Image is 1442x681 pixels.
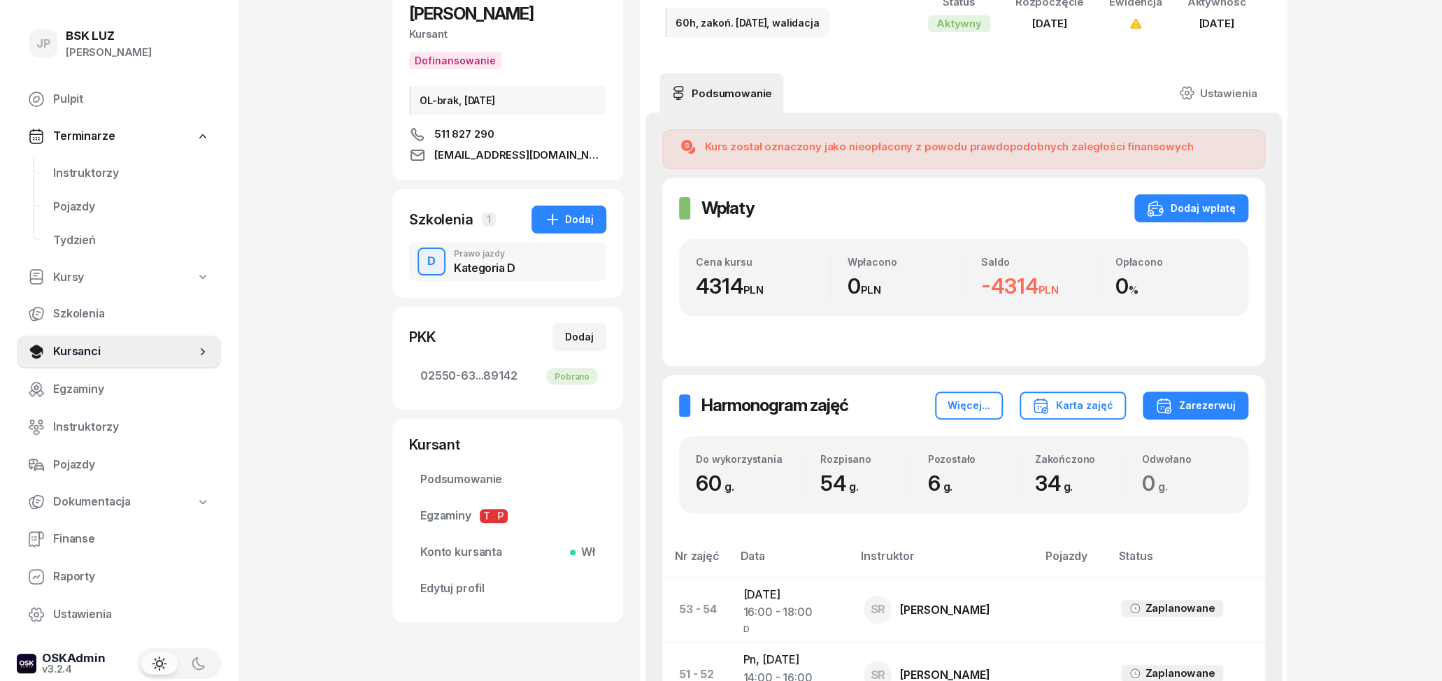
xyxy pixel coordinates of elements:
[434,147,606,164] span: [EMAIL_ADDRESS][DOMAIN_NAME]
[696,453,803,465] div: Do wykorzystania
[1038,283,1059,296] small: PLN
[17,560,221,594] a: Raporty
[53,380,210,399] span: Egzaminy
[1115,273,1232,299] div: 0
[870,669,885,681] span: SR
[927,453,1017,465] div: Pozostało
[1128,283,1138,296] small: %
[927,471,959,496] span: 6
[409,536,606,569] a: Konto kursantaWł
[948,397,990,414] div: Więcej...
[1155,397,1236,414] div: Zarezerwuj
[53,456,210,474] span: Pojazdy
[454,250,515,258] div: Prawo jazdy
[943,480,952,494] small: g.
[852,547,1037,577] th: Instruktor
[409,210,473,229] div: Szkolenia
[17,654,36,673] img: logo-xs-dark@2x.png
[17,373,221,406] a: Egzaminy
[53,90,210,108] span: Pulpit
[665,8,829,37] div: 60h, zakoń. [DATE], walidacja
[820,471,865,496] span: 54
[454,262,515,273] div: Kategoria D
[53,530,210,548] span: Finanse
[409,86,606,115] div: OL-brak, [DATE]
[409,3,534,24] span: [PERSON_NAME]
[1187,15,1245,33] div: [DATE]
[17,598,221,631] a: Ustawienia
[53,231,210,250] span: Tydzień
[53,418,210,436] span: Instruktorzy
[1032,17,1067,30] span: [DATE]
[420,580,595,598] span: Edytuj profil
[531,206,606,234] button: Dodaj
[696,273,830,299] div: 4314
[552,323,606,351] button: Dodaj
[1143,392,1248,420] button: Zarezerwuj
[422,250,441,273] div: D
[1158,480,1168,494] small: g.
[409,242,606,281] button: DPrawo jazdyKategoria D
[576,543,595,561] span: Wł
[724,480,734,494] small: g.
[1134,194,1248,222] button: Dodaj wpłatę
[743,283,764,296] small: PLN
[409,126,606,143] a: 511 827 290
[870,603,885,615] span: SR
[1035,453,1125,465] div: Zakończono
[53,568,210,586] span: Raporty
[696,471,741,496] span: 60
[409,435,606,454] div: Kursant
[17,83,221,116] a: Pulpit
[1035,471,1080,496] span: 34
[53,493,131,511] span: Dokumentacja
[434,126,494,143] span: 511 827 290
[731,547,852,577] th: Data
[1168,73,1268,113] a: Ustawienia
[662,547,731,577] th: Nr zajęć
[849,480,859,494] small: g.
[42,224,221,257] a: Tydzień
[420,471,595,489] span: Podsumowanie
[1037,547,1110,577] th: Pojazdy
[409,52,501,69] button: Dofinansowanie
[42,664,106,674] div: v3.2.4
[1032,397,1113,414] div: Karta zajęć
[420,367,595,385] span: 02550-63...89142
[935,392,1003,420] button: Więcej...
[17,335,221,368] a: Kursanci
[1142,453,1232,465] div: Odwołano
[480,509,494,523] span: T
[494,509,508,523] span: P
[420,507,595,525] span: Egzaminy
[743,603,841,622] div: 16:00 - 18:00
[17,410,221,444] a: Instruktorzy
[42,190,221,224] a: Pojazdy
[662,577,731,642] td: 53 - 54
[1110,547,1265,577] th: Status
[928,15,990,32] div: Aktywny
[820,453,910,465] div: Rozpisano
[409,327,436,347] div: PKK
[1142,471,1175,496] span: 0
[17,120,221,152] a: Terminarze
[1063,480,1073,494] small: g.
[66,30,152,42] div: BSK LUZ
[409,572,606,605] a: Edytuj profil
[420,543,595,561] span: Konto kursanta
[1020,392,1126,420] button: Karta zajęć
[417,248,445,275] button: D
[409,463,606,496] a: Podsumowanie
[900,604,990,615] div: [PERSON_NAME]
[544,211,594,228] div: Dodaj
[17,448,221,482] a: Pojazdy
[705,138,1193,155] div: Kurs został oznaczony jako nieopłacony z powodu prawdopodobnych zaległości finansowych
[701,197,755,220] h2: Wpłaty
[1115,256,1232,268] div: Opłacono
[900,669,990,680] div: [PERSON_NAME]
[848,273,964,299] div: 0
[565,329,594,345] div: Dodaj
[17,486,221,518] a: Dokumentacja
[482,213,496,227] span: 1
